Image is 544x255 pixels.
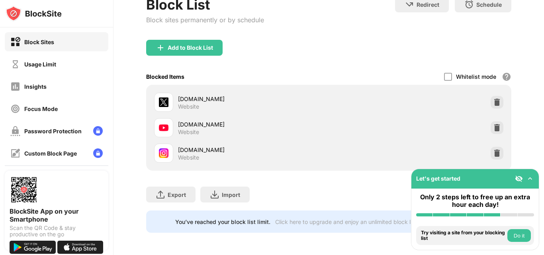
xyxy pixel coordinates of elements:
[515,175,523,183] img: eye-not-visible.svg
[146,73,184,80] div: Blocked Items
[24,83,47,90] div: Insights
[93,148,103,158] img: lock-menu.svg
[24,105,58,112] div: Focus Mode
[24,39,54,45] div: Block Sites
[275,218,418,225] div: Click here to upgrade and enjoy an unlimited block list.
[417,1,439,8] div: Redirect
[10,175,38,204] img: options-page-qr-code.png
[416,193,534,208] div: Only 2 steps left to free up an extra hour each day!
[178,103,199,110] div: Website
[57,241,104,254] img: download-on-the-app-store.svg
[6,6,62,21] img: logo-blocksite.svg
[456,73,496,80] div: Whitelist mode
[24,128,82,134] div: Password Protection
[10,104,20,114] img: focus-off.svg
[159,148,168,158] img: favicons
[10,207,104,223] div: BlockSite App on your Smartphone
[10,241,56,254] img: get-it-on-google-play.svg
[168,191,186,198] div: Export
[178,120,329,128] div: [DOMAIN_NAME]
[10,82,20,91] img: insights-off.svg
[507,229,531,242] button: Do it
[24,61,56,68] div: Usage Limit
[10,148,20,158] img: customize-block-page-off.svg
[10,225,104,237] div: Scan the QR Code & stay productive on the go
[526,175,534,183] img: omni-setup-toggle.svg
[159,97,168,107] img: favicons
[421,230,505,241] div: Try visiting a site from your blocking list
[178,154,199,161] div: Website
[10,126,20,136] img: password-protection-off.svg
[10,37,20,47] img: block-on.svg
[93,126,103,136] img: lock-menu.svg
[178,128,199,136] div: Website
[10,59,20,69] img: time-usage-off.svg
[222,191,240,198] div: Import
[178,146,329,154] div: [DOMAIN_NAME]
[24,150,77,157] div: Custom Block Page
[416,175,460,182] div: Let's get started
[476,1,502,8] div: Schedule
[146,16,264,24] div: Block sites permanently or by schedule
[159,123,168,132] img: favicons
[178,95,329,103] div: [DOMAIN_NAME]
[168,45,213,51] div: Add to Block List
[175,218,270,225] div: You’ve reached your block list limit.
